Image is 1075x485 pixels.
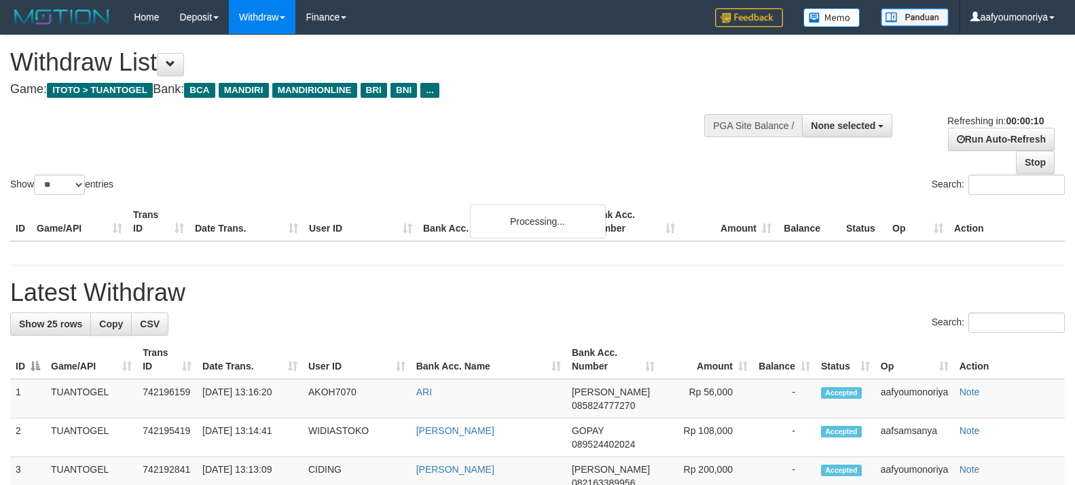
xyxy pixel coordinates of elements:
h1: Latest Withdraw [10,279,1065,306]
a: Stop [1016,151,1055,174]
th: Trans ID [128,202,189,241]
th: Op: activate to sort column ascending [875,340,954,379]
a: ARI [416,387,432,397]
span: BCA [184,83,215,98]
th: Trans ID: activate to sort column ascending [137,340,197,379]
span: Refreshing in: [947,115,1044,126]
span: [PERSON_NAME] [572,464,650,475]
td: TUANTOGEL [45,379,137,418]
span: Copy 089524402024 to clipboard [572,439,635,450]
th: Bank Acc. Number [584,202,680,241]
label: Search: [932,312,1065,333]
th: Amount: activate to sort column ascending [660,340,753,379]
th: Amount [680,202,777,241]
img: MOTION_logo.png [10,7,113,27]
td: TUANTOGEL [45,418,137,457]
span: ITOTO > TUANTOGEL [47,83,153,98]
input: Search: [968,175,1065,195]
h1: Withdraw List [10,49,703,76]
input: Search: [968,312,1065,333]
strong: 00:00:10 [1006,115,1044,126]
a: CSV [131,312,168,336]
a: Note [960,425,980,436]
td: 2 [10,418,45,457]
span: Accepted [821,465,862,476]
th: Bank Acc. Number: activate to sort column ascending [566,340,660,379]
span: Copy [99,319,123,329]
span: Accepted [821,426,862,437]
a: [PERSON_NAME] [416,464,494,475]
span: MANDIRIONLINE [272,83,357,98]
a: Show 25 rows [10,312,91,336]
th: ID: activate to sort column descending [10,340,45,379]
th: Op [887,202,949,241]
a: Run Auto-Refresh [948,128,1055,151]
span: ... [420,83,439,98]
div: PGA Site Balance / [704,114,802,137]
th: Game/API [31,202,128,241]
td: 742195419 [137,418,197,457]
span: BNI [390,83,417,98]
td: 742196159 [137,379,197,418]
span: MANDIRI [219,83,269,98]
th: Game/API: activate to sort column ascending [45,340,137,379]
a: Copy [90,312,132,336]
select: Showentries [34,175,85,195]
th: Action [954,340,1065,379]
th: User ID: activate to sort column ascending [303,340,411,379]
th: User ID [304,202,418,241]
h4: Game: Bank: [10,83,703,96]
span: Show 25 rows [19,319,82,329]
td: 1 [10,379,45,418]
button: None selected [802,114,892,137]
a: Note [960,464,980,475]
span: CSV [140,319,160,329]
th: Balance [777,202,841,241]
td: AKOH7070 [303,379,411,418]
td: aafsamsanya [875,418,954,457]
img: Button%20Memo.svg [803,8,860,27]
img: Feedback.jpg [715,8,783,27]
td: - [753,418,816,457]
td: Rp 56,000 [660,379,753,418]
td: [DATE] 13:16:20 [197,379,303,418]
td: [DATE] 13:14:41 [197,418,303,457]
a: Note [960,387,980,397]
label: Search: [932,175,1065,195]
span: BRI [361,83,387,98]
th: Date Trans.: activate to sort column ascending [197,340,303,379]
th: Balance: activate to sort column ascending [753,340,816,379]
span: None selected [811,120,875,131]
span: Accepted [821,387,862,399]
th: ID [10,202,31,241]
th: Date Trans. [189,202,304,241]
td: Rp 108,000 [660,418,753,457]
th: Bank Acc. Name [418,202,584,241]
span: Copy 085824777270 to clipboard [572,400,635,411]
a: [PERSON_NAME] [416,425,494,436]
th: Status: activate to sort column ascending [816,340,875,379]
span: GOPAY [572,425,604,436]
th: Bank Acc. Name: activate to sort column ascending [411,340,566,379]
td: WIDIASTOKO [303,418,411,457]
td: - [753,379,816,418]
th: Status [841,202,887,241]
th: Action [949,202,1065,241]
span: [PERSON_NAME] [572,387,650,397]
div: Processing... [470,204,606,238]
img: panduan.png [881,8,949,26]
td: aafyoumonoriya [875,379,954,418]
label: Show entries [10,175,113,195]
